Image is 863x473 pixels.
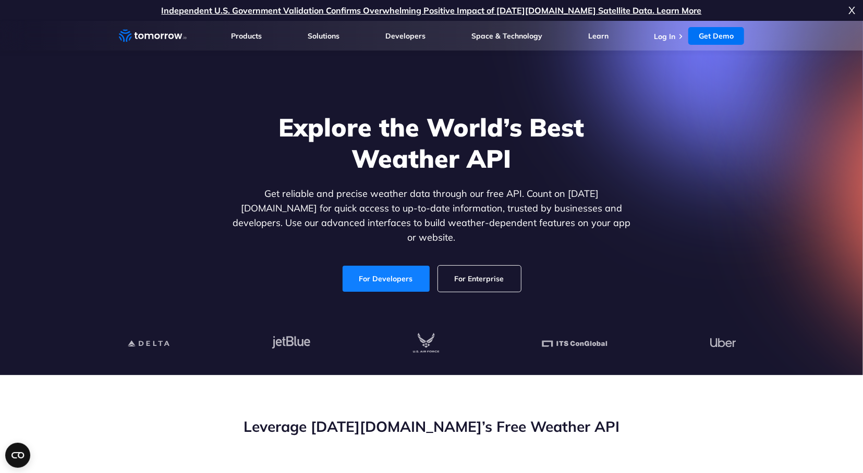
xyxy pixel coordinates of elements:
h2: Leverage [DATE][DOMAIN_NAME]’s Free Weather API [119,417,745,437]
a: Independent U.S. Government Validation Confirms Overwhelming Positive Impact of [DATE][DOMAIN_NAM... [162,5,702,16]
h1: Explore the World’s Best Weather API [230,111,633,174]
a: For Developers [343,266,430,292]
a: Products [232,31,262,41]
a: Learn [588,31,609,41]
a: Home link [119,28,187,44]
a: Space & Technology [471,31,542,41]
a: Get Demo [688,27,744,45]
p: Get reliable and precise weather data through our free API. Count on [DATE][DOMAIN_NAME] for quic... [230,186,633,245]
button: Open CMP widget [5,443,30,468]
a: For Enterprise [438,266,521,292]
a: Log In [654,32,675,41]
a: Developers [385,31,426,41]
a: Solutions [308,31,339,41]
